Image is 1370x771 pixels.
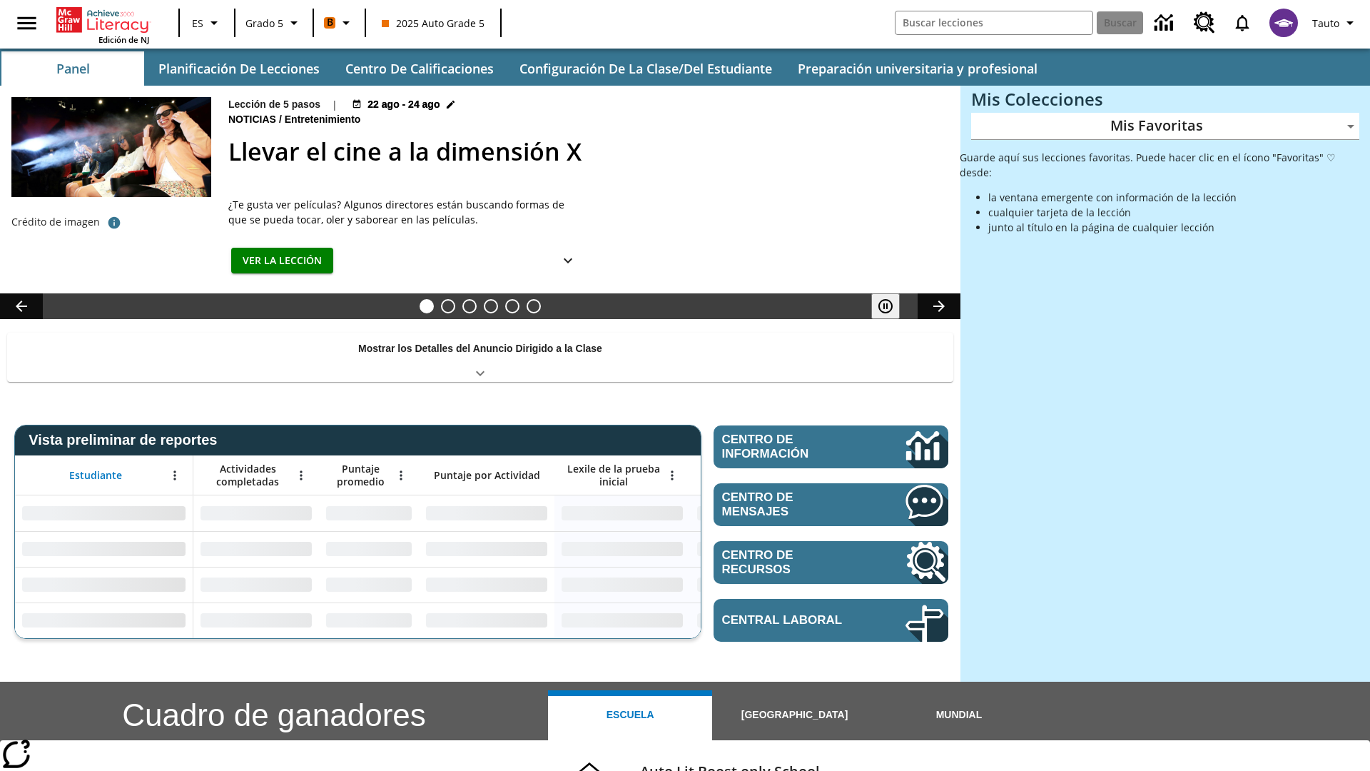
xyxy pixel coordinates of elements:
a: Notificaciones [1224,4,1261,41]
span: Estudiante [69,469,122,482]
a: Centro de mensajes [714,483,948,526]
a: Portada [56,6,149,34]
div: Mis Favoritas [971,113,1359,140]
span: 22 ago - 24 ago [367,97,440,112]
p: Lección de 5 pasos [228,97,320,112]
button: Diapositiva 5 Marcar la diferencia para el planeta [505,299,519,313]
span: Edición de NJ [98,34,149,45]
span: Puntaje promedio [326,463,395,488]
div: Sin datos, [690,495,826,531]
p: Guarde aquí sus lecciones favoritas. Puede hacer clic en el ícono "Favoritas" ♡ desde: [960,150,1359,180]
button: Pausar [871,293,900,319]
button: Abrir menú [390,465,412,486]
div: ¿Te gusta ver películas? Algunos directores están buscando formas de que se pueda tocar, oler y s... [228,197,585,227]
button: Escuela [548,690,712,740]
button: [GEOGRAPHIC_DATA] [712,690,876,740]
a: Centro de recursos, Se abrirá en una pestaña nueva. [1185,4,1224,42]
input: Buscar campo [895,11,1092,34]
a: Central laboral [714,599,948,642]
button: Diapositiva 6 El sueño de los animales [527,299,541,313]
button: Escoja un nuevo avatar [1261,4,1306,41]
button: Grado: Grado 5, Elige un grado [240,10,308,36]
a: Centro de información [714,425,948,468]
span: Centro de mensajes [722,490,863,519]
span: | [332,97,338,112]
span: Grado 5 [245,16,283,31]
h3: Mis Colecciones [971,89,1359,109]
span: / [279,114,282,125]
div: Sin datos, [690,531,826,567]
span: B [327,14,333,31]
li: la ventana emergente con información de la lección [988,190,1359,205]
button: 22 ago - 24 ago Elegir fechas [349,97,458,112]
span: Actividades completadas [201,463,295,488]
button: Diapositiva 2 ¿Los autos del futuro? [441,299,455,313]
button: Boost El color de la clase es anaranjado. Cambiar el color de la clase. [318,10,360,36]
span: Centro de recursos [722,548,863,577]
span: 2025 Auto Grade 5 [382,16,484,31]
button: Configuración de la clase/del estudiante [508,51,783,86]
button: Diapositiva 3 ¿Cuál es la gran idea? [462,299,477,313]
span: Central laboral [722,613,863,628]
button: Panel [1,51,144,86]
button: Abrir el menú lateral [6,2,48,44]
p: Crédito de imagen [11,215,100,229]
button: Centro de calificaciones [334,51,505,86]
div: Sin datos, [690,567,826,603]
div: Sin datos, [193,531,319,567]
div: Sin datos, [319,567,419,603]
span: Entretenimiento [285,112,364,128]
img: El panel situado frente a los asientos rocía con agua nebulizada al feliz público en un cine equi... [11,97,211,197]
button: Crédito de foto: The Asahi Shimbun vía Getty Images [100,210,128,236]
img: avatar image [1269,9,1298,37]
div: Mostrar los Detalles del Anuncio Dirigido a la Clase [7,333,953,382]
div: Sin datos, [319,531,419,567]
span: Tauto [1312,16,1339,31]
button: Perfil/Configuración [1306,10,1364,36]
a: Centro de recursos, Se abrirá en una pestaña nueva. [714,541,948,584]
span: Noticias [228,112,279,128]
div: Sin datos, [193,567,319,603]
li: cualquier tarjeta de la lección [988,205,1359,220]
button: Diapositiva 1 Llevar el cine a la dimensión X [420,299,434,313]
a: Centro de información [1146,4,1185,43]
button: Preparación universitaria y profesional [786,51,1049,86]
div: Sin datos, [193,603,319,638]
span: ES [192,16,203,31]
div: Sin datos, [319,603,419,638]
div: Sin datos, [690,603,826,638]
li: junto al título en la página de cualquier lección [988,220,1359,235]
button: Mundial [877,690,1041,740]
button: Abrir menú [290,465,312,486]
button: Carrusel de lecciones, seguir [918,293,960,319]
div: Portada [56,4,149,45]
button: Diapositiva 4 Una idea, mucho trabajo [484,299,498,313]
div: Sin datos, [193,495,319,531]
span: Vista preliminar de reportes [29,432,224,448]
span: Puntaje por Actividad [434,469,540,482]
button: Abrir menú [164,465,186,486]
div: Pausar [871,293,914,319]
h2: Llevar el cine a la dimensión X [228,133,943,170]
button: Abrir menú [661,465,683,486]
button: Ver la lección [231,248,333,274]
p: Mostrar los Detalles del Anuncio Dirigido a la Clase [358,341,602,356]
div: Sin datos, [319,495,419,531]
span: Centro de información [722,433,857,461]
span: Lexile de la prueba inicial [562,463,666,488]
button: Ver más [554,248,582,274]
button: Lenguaje: ES, Selecciona un idioma [184,10,230,36]
button: Planificación de lecciones [147,51,331,86]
